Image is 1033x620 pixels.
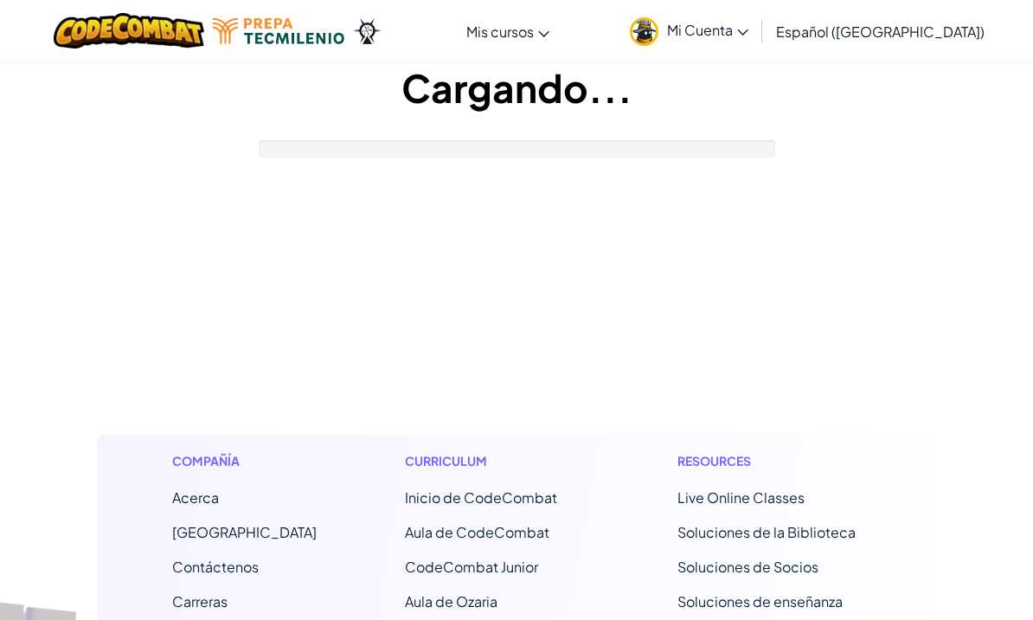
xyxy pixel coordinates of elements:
[172,488,219,507] a: Acerca
[776,23,985,41] span: Español ([GEOGRAPHIC_DATA])
[677,592,843,610] a: Soluciones de enseñanza
[213,18,344,44] img: Tecmilenio logo
[405,523,549,541] a: Aula de CodeCombat
[677,488,805,507] a: Live Online Classes
[405,558,538,576] a: CodeCombat Junior
[172,452,317,470] h1: Compañía
[677,558,818,576] a: Soluciones de Socios
[405,452,589,470] h1: Curriculum
[172,558,259,576] span: Contáctenos
[677,523,856,541] a: Soluciones de la Biblioteca
[677,452,862,470] h1: Resources
[466,23,534,41] span: Mis cursos
[54,13,205,48] img: CodeCombat logo
[405,488,557,507] span: Inicio de CodeCombat
[405,592,497,610] a: Aula de Ozaria
[353,18,381,44] img: Ozaria
[621,3,757,58] a: Mi Cuenta
[458,8,558,55] a: Mis cursos
[172,592,228,610] a: Carreras
[767,8,993,55] a: Español ([GEOGRAPHIC_DATA])
[630,17,658,46] img: avatar
[172,523,317,541] a: [GEOGRAPHIC_DATA]
[667,21,748,39] span: Mi Cuenta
